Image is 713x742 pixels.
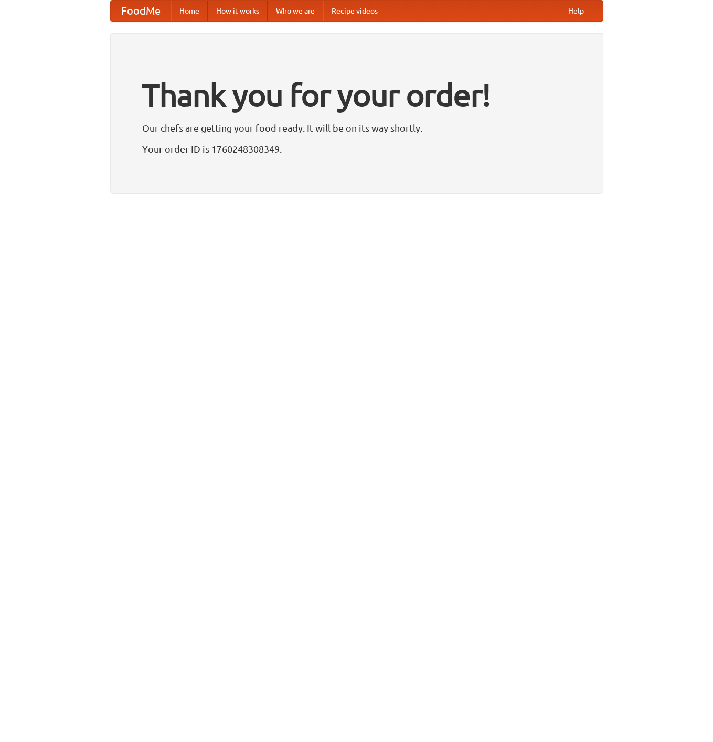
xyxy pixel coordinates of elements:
a: How it works [208,1,268,21]
a: Help [560,1,592,21]
a: Who we are [268,1,323,21]
a: Recipe videos [323,1,386,21]
p: Your order ID is 1760248308349. [142,141,571,157]
p: Our chefs are getting your food ready. It will be on its way shortly. [142,120,571,136]
h1: Thank you for your order! [142,70,571,120]
a: FoodMe [111,1,171,21]
a: Home [171,1,208,21]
